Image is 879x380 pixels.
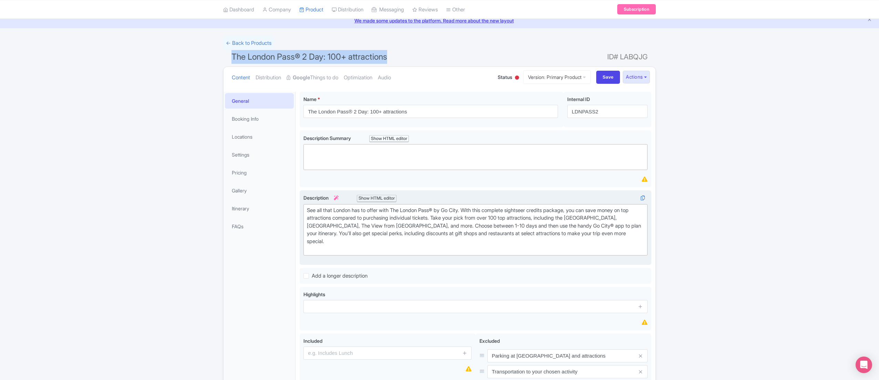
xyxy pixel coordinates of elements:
[303,135,352,141] span: Description Summary
[256,67,281,89] a: Distribution
[596,71,620,84] input: Save
[303,338,322,344] span: Included
[357,195,396,202] div: Show HTML editor
[232,67,250,89] a: Content
[225,111,294,127] a: Booking Info
[567,96,590,102] span: Internal ID
[293,74,310,82] strong: Google
[4,17,875,24] a: We made some updates to the platform. Read more about the new layout
[223,37,274,50] a: ← Back to Products
[479,338,500,344] span: Excluded
[303,96,317,102] span: Name
[307,207,644,253] div: See all that London has to offer with The London Pass® by Go City. With this complete sightseer c...
[378,67,391,89] a: Audio
[617,4,656,14] a: Subscription
[303,347,472,360] input: e.g. Includes Lunch
[225,165,294,180] a: Pricing
[312,272,368,279] span: Add a longer description
[225,129,294,144] a: Locations
[344,67,372,89] a: Optimization
[287,67,338,89] a: GoogleThings to do
[225,147,294,162] a: Settings
[225,93,294,109] a: General
[231,52,387,62] span: The London Pass® 2 Day: 100+ attractions
[303,195,340,201] span: Description
[498,73,512,81] span: Status
[856,357,872,373] div: Open Intercom Messenger
[303,291,325,297] span: Highlights
[867,16,872,24] button: Close announcement
[514,73,520,83] div: Inactive
[623,71,650,83] button: Actions
[523,70,591,84] a: Version: Primary Product
[369,135,409,142] div: Show HTML editor
[607,50,648,64] span: ID# LABQJG
[225,201,294,216] a: Itinerary
[225,183,294,198] a: Gallery
[225,219,294,234] a: FAQs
